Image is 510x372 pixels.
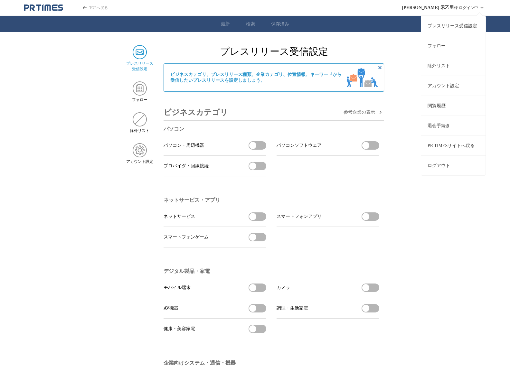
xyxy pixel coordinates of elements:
[246,21,255,27] a: 検索
[376,64,384,71] button: 非表示にする
[164,234,209,240] span: スマートフォンゲーム
[421,36,486,56] a: フォロー
[164,305,178,311] span: AV機器
[126,112,153,134] a: 除外リスト除外リスト
[126,61,153,72] span: プレスリリース 受信設定
[132,97,147,103] span: フォロー
[421,56,486,76] a: 除外リスト
[221,21,230,27] a: 最新
[170,72,342,83] span: ビジネスカテゴリ、プレスリリース種類、企業カテゴリ、位置情報、キーワードから 受信したいプレスリリースを設定しましょう。
[344,109,375,115] span: 参考企業の 表示
[164,326,195,332] span: 健康・美容家電
[133,143,147,157] img: アカウント設定
[271,21,289,27] a: 保存済み
[164,197,379,204] h3: ネットサービス・アプリ
[126,159,153,164] span: アカウント設定
[277,305,308,311] span: 調理・生活家電
[421,135,486,155] a: PR TIMESサイトへ戻る
[344,108,384,116] button: 参考企業の表示
[73,5,108,11] a: PR TIMESのトップページはこちら
[421,155,486,175] button: ログアウト
[402,5,454,11] span: [PERSON_NAME] 禾乙里
[133,81,147,96] img: フォロー
[421,76,486,96] a: アカウント設定
[164,105,228,120] h3: ビジネスカテゴリ
[277,143,322,148] span: パソコンソフトウェア
[277,285,290,291] span: カメラ
[130,128,149,134] span: 除外リスト
[164,268,379,275] h3: デジタル製品・家電
[164,214,195,219] span: ネットサービス
[164,143,204,148] span: パソコン・周辺機器
[421,16,486,36] a: プレスリリース受信設定
[164,163,209,169] span: プロバイダ・回線接続
[277,214,322,219] span: スマートフォンアプリ
[126,81,153,103] a: フォローフォロー
[126,45,153,72] a: プレスリリース 受信設定プレスリリース 受信設定
[164,285,191,291] span: モバイル端末
[421,96,486,116] a: 閲覧履歴
[126,143,153,164] a: アカウント設定アカウント設定
[24,4,63,12] a: PR TIMESのトップページはこちら
[164,45,384,58] h2: プレスリリース受信設定
[421,116,486,135] a: 退会手続き
[164,360,379,367] h3: 企業向けシステム・通信・機器
[133,112,147,126] img: 除外リスト
[164,126,379,133] h3: パソコン
[133,45,147,59] img: プレスリリース 受信設定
